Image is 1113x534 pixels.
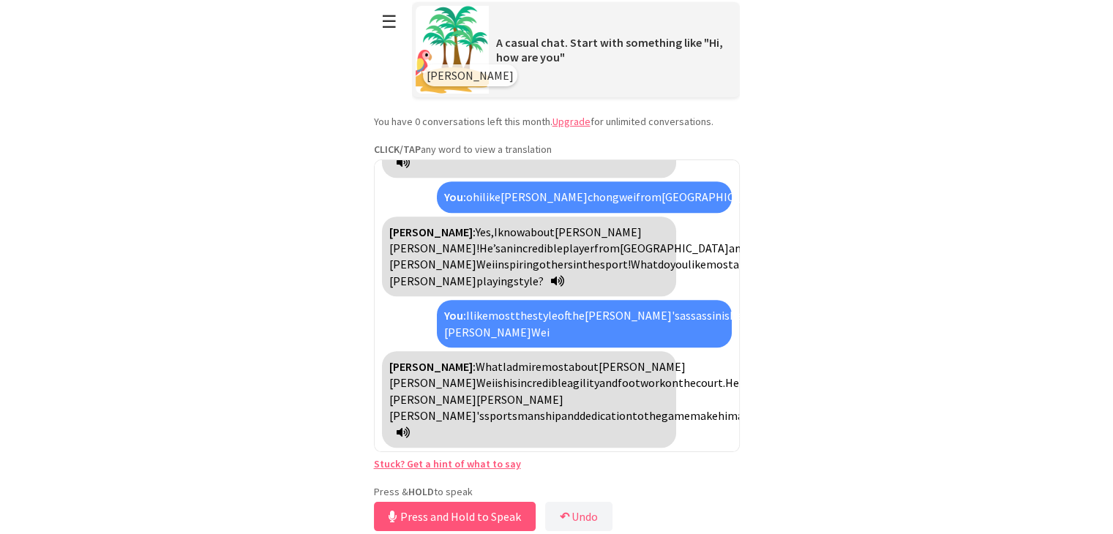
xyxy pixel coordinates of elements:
p: any word to view a translation [374,143,740,156]
span: others [539,257,573,271]
span: chong [588,189,619,204]
span: He’s [479,241,501,255]
strong: You: [444,189,466,204]
span: wei [619,189,636,204]
span: most [488,308,515,323]
span: make [690,408,718,423]
div: Click to translate [382,351,676,448]
span: [PERSON_NAME] [389,392,476,407]
span: him [718,408,738,423]
span: dedication [580,408,632,423]
span: [PERSON_NAME]'s [585,308,680,323]
span: I [466,308,470,323]
span: about [733,257,763,271]
img: Scenario Image [416,6,489,94]
div: Click to translate [437,300,731,347]
span: [PERSON_NAME] [427,68,514,83]
span: [PERSON_NAME] [389,257,476,271]
span: and [729,241,747,255]
span: he [730,308,742,323]
span: [PERSON_NAME] [555,225,642,239]
span: in [573,257,582,271]
span: sportsmanship [484,408,561,423]
span: playing [476,274,514,288]
button: ↶Undo [545,502,612,531]
span: [PERSON_NAME] [389,274,476,288]
strong: HOLD [408,485,434,498]
span: court. [696,375,725,390]
p: You have 0 conversations left this month. for unlimited conversations. [374,115,740,128]
span: [PERSON_NAME] [501,189,588,204]
span: admire [506,359,541,374]
span: to [632,408,644,423]
span: from [594,241,620,255]
span: you [670,257,688,271]
span: Wei [531,325,550,339]
span: [GEOGRAPHIC_DATA] [620,241,729,255]
span: footwork [618,375,665,390]
span: the [678,375,696,390]
strong: CLICK/TAP [374,143,421,156]
span: an [501,241,513,255]
span: on [665,375,678,390]
strong: You: [444,308,466,323]
span: Wei [476,257,495,271]
span: A casual chat. Start with something like "Hi, how are you" [496,35,723,64]
strong: [PERSON_NAME]: [389,359,476,374]
span: most [541,359,569,374]
span: style [533,308,558,323]
p: Press & to speak [374,485,740,498]
span: the [572,308,585,323]
span: incredible [513,241,563,255]
span: inspiring [495,257,539,271]
span: [PERSON_NAME] [599,359,686,374]
span: [GEOGRAPHIC_DATA] [662,189,771,204]
div: Click to translate [437,181,731,212]
span: I [503,359,506,374]
span: He [725,375,739,390]
span: and [561,408,580,423]
span: about [525,225,555,239]
span: a [738,408,743,423]
span: [PERSON_NAME]'s [389,408,484,423]
strong: [PERSON_NAME]: [389,225,476,239]
span: most [706,257,733,271]
span: I [494,225,498,239]
span: Yes, [476,225,494,239]
span: of [558,308,572,323]
span: [PERSON_NAME] [444,325,531,339]
span: incredible [517,375,567,390]
div: Click to translate [382,217,676,297]
span: is [722,308,730,323]
span: style? [514,274,544,288]
span: his [503,375,517,390]
a: Stuck? Get a hint of what to say [374,457,521,470]
span: i [479,189,482,204]
span: and [599,375,618,390]
span: know [498,225,525,239]
span: game [662,408,690,423]
span: [PERSON_NAME]! [389,241,479,255]
span: agility [567,375,599,390]
span: oh [466,189,479,204]
span: about [569,359,599,374]
a: Upgrade [552,115,591,128]
span: What [631,257,658,271]
span: What [476,359,503,374]
span: like [482,189,501,204]
b: ↶ [560,509,569,524]
span: player [563,241,594,255]
span: the [644,408,662,423]
span: do [658,257,670,271]
button: Press and Hold to Speak [374,502,536,531]
span: is [495,375,503,390]
span: the [582,257,600,271]
span: sport! [600,257,631,271]
span: assassin [680,308,722,323]
span: like [688,257,706,271]
button: ☰ [374,3,405,40]
span: from [636,189,662,204]
span: [PERSON_NAME] [389,375,476,390]
span: the [515,308,533,323]
span: Wei [476,375,495,390]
